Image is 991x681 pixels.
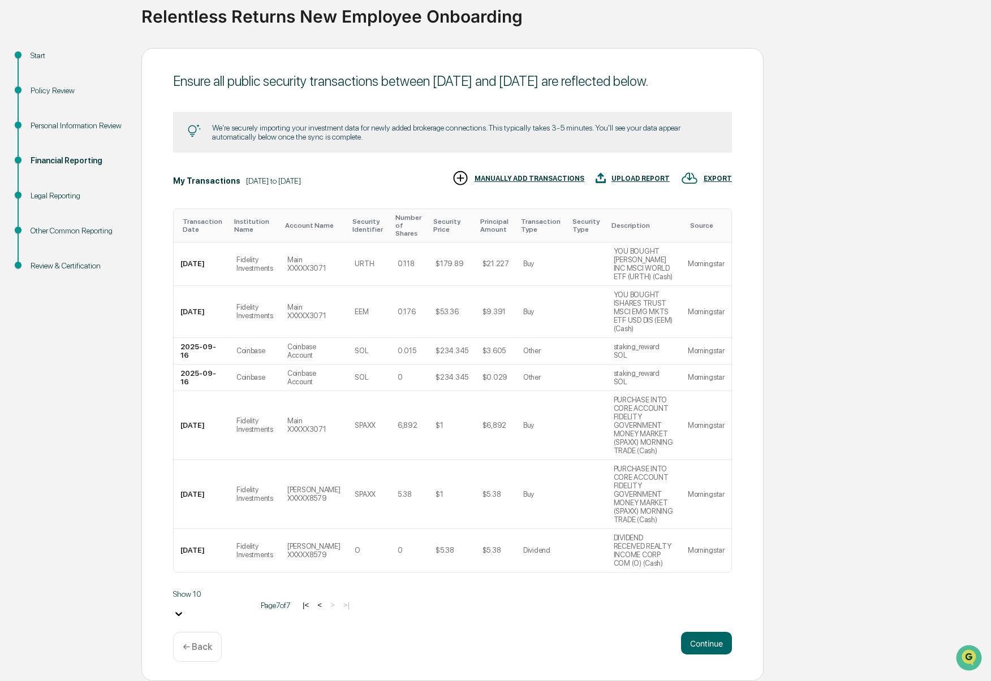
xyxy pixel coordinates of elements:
[614,369,674,386] div: staking_reward SOL
[31,50,123,62] div: Start
[281,529,348,572] td: [PERSON_NAME] XXXXX8579
[11,165,20,174] div: 🔎
[173,176,240,185] div: My Transactions
[236,485,274,502] div: Fidelity Investments
[174,391,230,460] td: [DATE]
[398,421,417,430] div: 6,892
[299,600,312,610] button: |<
[436,259,463,268] div: $179.89
[236,255,274,272] div: Fidelity Investments
[482,259,509,268] div: $21.227
[523,490,534,498] div: Buy
[246,176,301,185] div: [DATE] to [DATE]
[436,307,458,316] div: $53.36
[614,465,674,524] div: PURCHASE INTO CORE ACCOUNT FIDELITY GOVERNMENT MONEY MARKET (SPAXX) MORNING TRADE (Cash)
[187,124,201,138] img: Tip
[398,546,403,554] div: 0
[7,159,76,180] a: 🔎Data Lookup
[614,396,674,455] div: PURCHASE INTO CORE ACCOUNT FIDELITY GOVERNMENT MONEY MARKET (SPAXX) MORNING TRADE (Cash)
[955,644,985,674] iframe: Open customer support
[38,86,186,98] div: Start new chat
[183,218,225,233] div: Toggle SortBy
[523,259,534,268] div: Buy
[523,307,534,316] div: Buy
[314,600,325,610] button: <
[704,175,732,183] div: EXPORT
[212,123,718,141] div: We're securely importing your investment data for newly added brokerage connections. This typical...
[31,120,123,132] div: Personal Information Review
[236,417,274,433] div: Fidelity Investments
[80,191,137,200] a: Powered byPylon
[436,546,454,554] div: $5.38
[611,222,677,229] div: Toggle SortBy
[113,192,137,200] span: Pylon
[690,222,727,229] div: Toggle SortBy
[174,286,230,338] td: [DATE]
[31,190,123,202] div: Legal Reporting
[31,155,123,167] div: Financial Reporting
[611,175,670,183] div: UPLOAD REPORT
[355,546,360,554] div: O
[681,632,732,654] button: Continue
[523,373,541,381] div: Other
[482,546,501,554] div: $5.38
[281,365,348,391] td: Coinbase Account
[173,589,252,598] div: Show 10
[192,90,206,103] button: Start new chat
[327,600,338,610] button: >
[281,460,348,529] td: [PERSON_NAME] XXXXX8579
[436,346,468,355] div: $234.345
[398,259,415,268] div: 0.118
[355,490,376,498] div: SPAXX
[572,218,602,233] div: Toggle SortBy
[281,338,348,365] td: Coinbase Account
[436,490,443,498] div: $1
[433,218,471,233] div: Toggle SortBy
[482,307,506,316] div: $9.391
[183,641,212,652] p: ← Back
[340,600,353,610] button: >|
[31,225,123,237] div: Other Common Reporting
[482,373,507,381] div: $0.029
[614,533,674,567] div: DIVIDEND RECEIVED REALTY INCOME CORP COM (O) (Cash)
[11,144,20,153] div: 🖐️
[681,170,698,186] img: EXPORT
[7,138,77,158] a: 🖐️Preclearance
[236,346,265,355] div: Coinbase
[236,542,274,559] div: Fidelity Investments
[596,170,606,186] img: UPLOAD REPORT
[681,460,731,529] td: Morningstar
[82,144,91,153] div: 🗄️
[174,338,230,365] td: 2025-09-16
[174,460,230,529] td: [DATE]
[234,218,276,233] div: Toggle SortBy
[395,214,424,237] div: Toggle SortBy
[681,286,731,338] td: Morningstar
[436,373,468,381] div: $234.345
[523,346,541,355] div: Other
[352,218,386,233] div: Toggle SortBy
[614,342,674,359] div: staking_reward SOL
[261,601,291,610] span: Page 7 of 7
[482,346,506,355] div: $3.605
[31,260,123,272] div: Review & Certification
[523,421,534,430] div: Buy
[436,421,443,430] div: $1
[77,138,145,158] a: 🗄️Attestations
[174,242,230,286] td: [DATE]
[285,222,343,229] div: Toggle SortBy
[281,286,348,338] td: Main XXXXX3071
[281,242,348,286] td: Main XXXXX3071
[398,307,416,316] div: 0.176
[523,546,550,554] div: Dividend
[521,218,563,233] div: Toggle SortBy
[398,373,403,381] div: 0
[355,346,368,355] div: SOL
[236,373,265,381] div: Coinbase
[174,365,230,391] td: 2025-09-16
[355,421,376,430] div: SPAXX
[614,247,674,281] div: YOU BOUGHT [PERSON_NAME] INC MSCI WORLD ETF (URTH) (Cash)
[11,86,32,107] img: 1746055101610-c473b297-6a78-478c-a979-82029cc54cd1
